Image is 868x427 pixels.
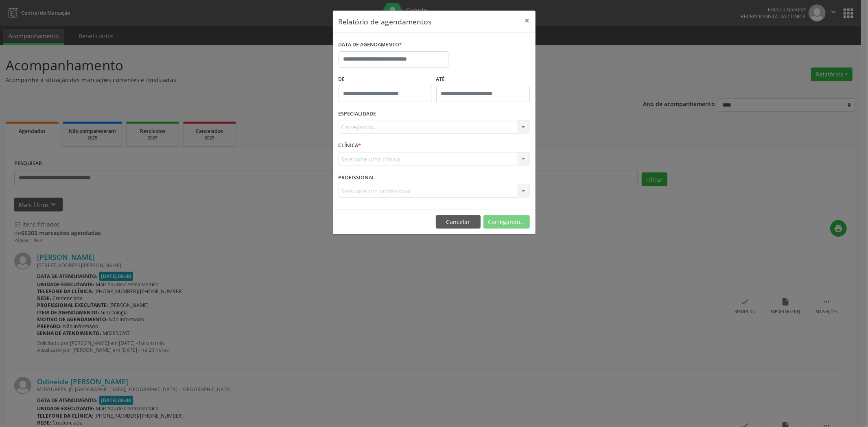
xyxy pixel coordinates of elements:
[436,215,481,229] button: Cancelar
[483,215,530,229] button: Carregando...
[339,16,432,27] h5: Relatório de agendamentos
[519,11,536,30] button: Close
[339,39,402,51] label: DATA DE AGENDAMENTO
[436,73,530,86] label: ATÉ
[339,171,375,184] label: PROFISSIONAL
[339,139,361,152] label: CLÍNICA
[339,73,432,86] label: De
[339,108,376,120] label: ESPECIALIDADE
